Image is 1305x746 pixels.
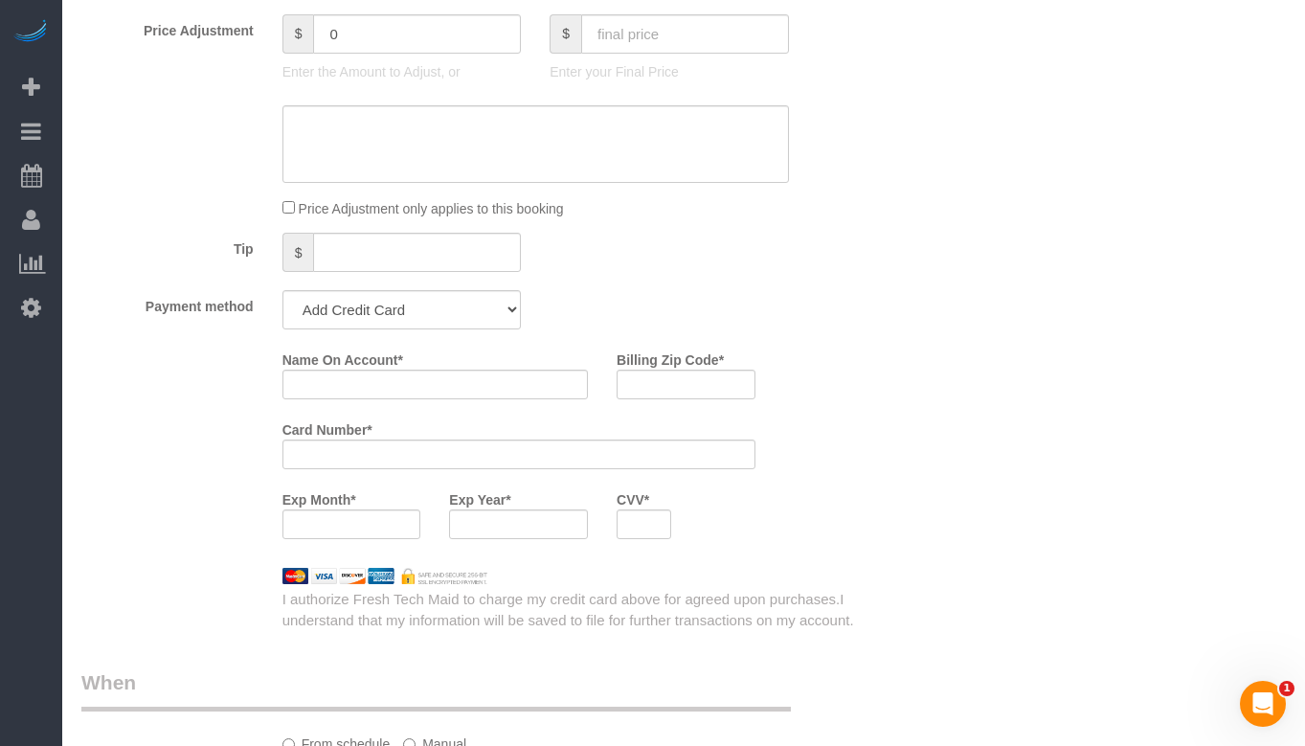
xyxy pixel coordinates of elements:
[581,14,789,54] input: final price
[67,14,268,40] label: Price Adjustment
[1240,681,1286,727] iframe: Intercom live chat
[282,414,372,440] label: Card Number
[268,568,503,584] img: credit cards
[299,201,564,216] span: Price Adjustment only applies to this booking
[282,344,403,370] label: Name On Account
[1279,681,1294,696] span: 1
[617,484,649,509] label: CVV
[11,19,50,46] img: Automaid Logo
[282,484,356,509] label: Exp Month
[550,62,789,81] p: Enter your Final Price
[550,14,581,54] span: $
[67,233,268,259] label: Tip
[282,62,522,81] p: Enter the Amount to Adjust, or
[617,344,724,370] label: Billing Zip Code
[268,589,870,630] div: I authorize Fresh Tech Maid to charge my credit card above for agreed upon purchases.
[81,668,791,712] legend: When
[282,233,314,272] span: $
[449,484,510,509] label: Exp Year
[67,290,268,316] label: Payment method
[282,14,314,54] span: $
[282,591,854,627] span: I understand that my information will be saved to file for further transactions on my account.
